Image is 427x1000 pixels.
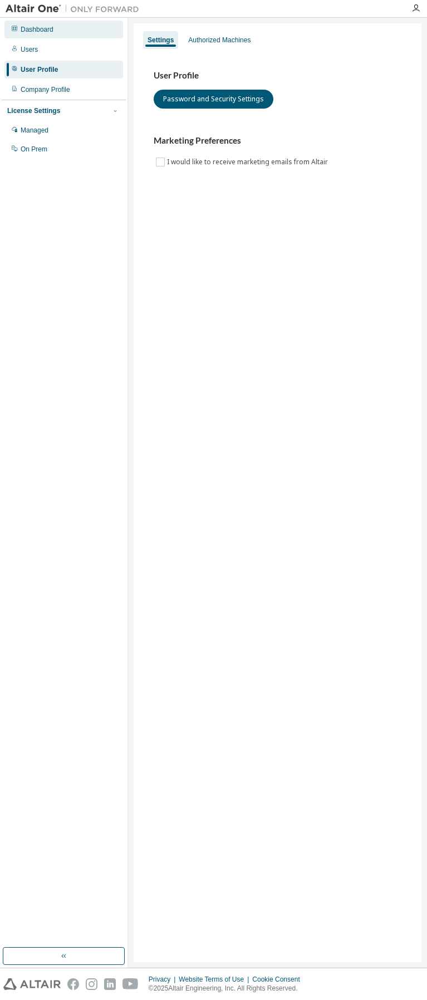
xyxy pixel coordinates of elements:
[167,155,330,169] label: I would like to receive marketing emails from Altair
[67,978,79,990] img: facebook.svg
[21,65,58,74] div: User Profile
[122,978,139,990] img: youtube.svg
[154,135,401,146] h3: Marketing Preferences
[21,25,53,34] div: Dashboard
[188,36,251,45] div: Authorized Machines
[21,85,70,94] div: Company Profile
[149,984,307,993] p: © 2025 Altair Engineering, Inc. All Rights Reserved.
[154,90,273,109] button: Password and Security Settings
[148,36,174,45] div: Settings
[104,978,116,990] img: linkedin.svg
[154,70,401,81] h3: User Profile
[21,126,48,135] div: Managed
[86,978,97,990] img: instagram.svg
[21,45,38,54] div: Users
[179,975,252,984] div: Website Terms of Use
[6,3,145,14] img: Altair One
[3,978,61,990] img: altair_logo.svg
[252,975,306,984] div: Cookie Consent
[7,106,60,115] div: License Settings
[149,975,179,984] div: Privacy
[21,145,47,154] div: On Prem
